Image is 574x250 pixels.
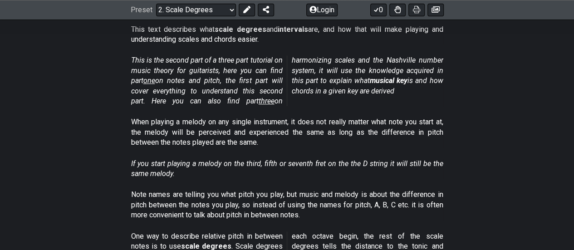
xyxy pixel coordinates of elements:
[370,76,407,85] strong: musical key
[131,190,443,220] p: Note names are telling you what pitch you play, but music and melody is about the difference in p...
[259,97,275,105] span: three
[258,4,274,16] button: Share Preset
[427,4,444,16] button: Create image
[131,56,443,105] em: This is the second part of a three part tutorial on music theory for guitarists, here you can fin...
[278,25,308,34] strong: intervals
[131,25,443,45] p: This text describes what and are, and how that will make playing and understanding scales and cho...
[215,25,266,34] strong: scale degrees
[306,4,338,16] button: Login
[239,4,255,16] button: Edit Preset
[131,159,443,178] em: If you start playing a melody on the third, fifth or seventh fret on the the D string it will sti...
[143,76,155,85] span: one
[370,4,387,16] button: 0
[131,6,152,15] span: Preset
[156,4,236,16] select: Preset
[131,117,443,147] p: When playing a melody on any single instrument, it does not really matter what note you start at,...
[408,4,425,16] button: Print
[389,4,406,16] button: Toggle Dexterity for all fretkits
